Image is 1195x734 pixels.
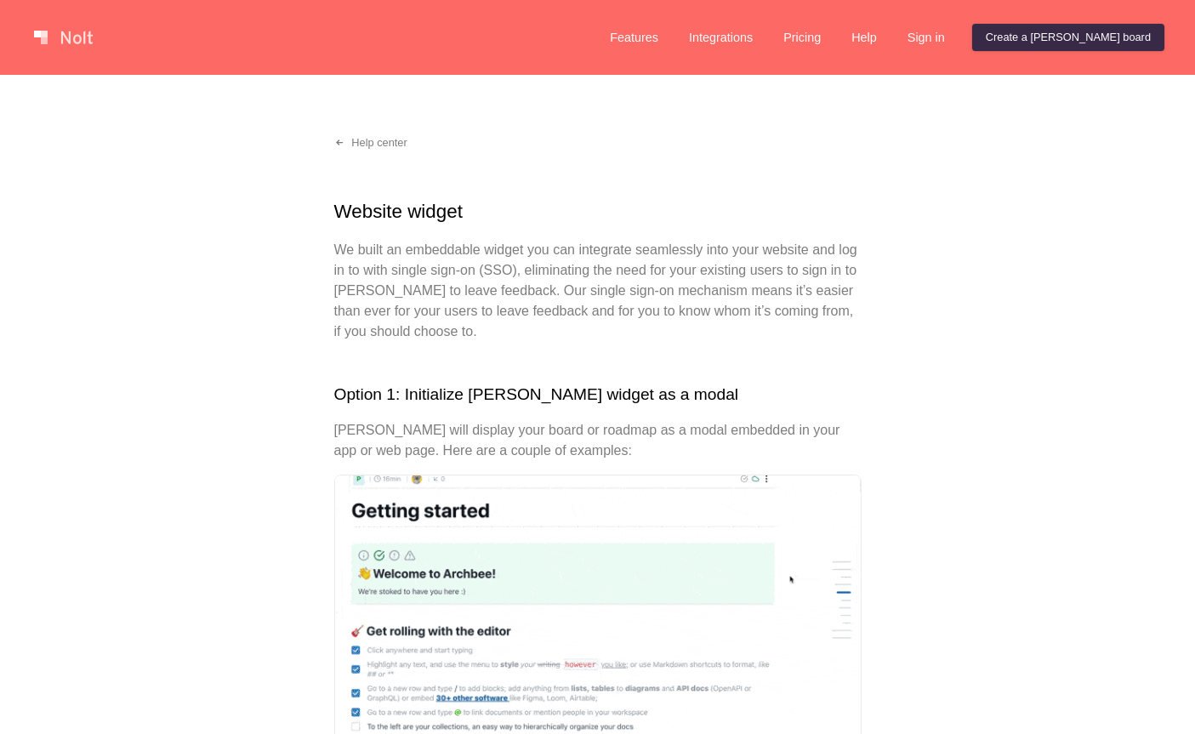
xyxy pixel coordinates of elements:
h2: Option 1: Initialize [PERSON_NAME] widget as a modal [334,383,862,407]
p: [PERSON_NAME] will display your board or roadmap as a modal embedded in your app or web page. Her... [334,420,862,461]
a: Features [596,24,672,51]
a: Pricing [770,24,834,51]
p: We built an embeddable widget you can integrate seamlessly into your website and log in to with s... [334,240,862,342]
a: Help [838,24,891,51]
a: Integrations [675,24,766,51]
h1: Website widget [334,197,862,226]
a: Sign in [894,24,959,51]
a: Create a [PERSON_NAME] board [972,24,1164,51]
a: Help center [321,129,421,156]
